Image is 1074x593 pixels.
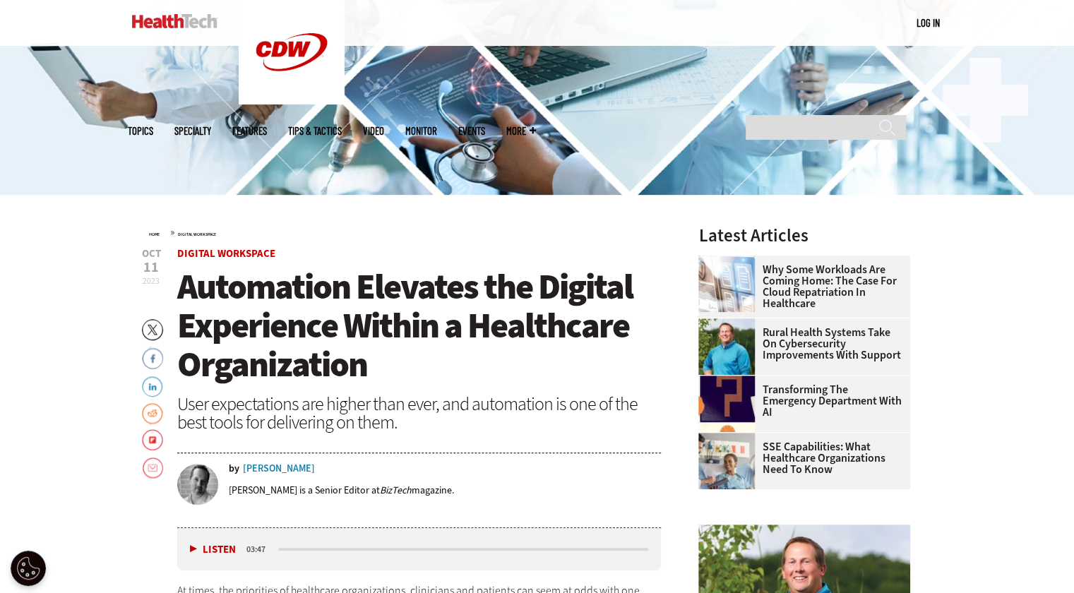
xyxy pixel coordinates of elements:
[698,318,755,375] img: Jim Roeder
[177,263,633,388] span: Automation Elevates the Digital Experience Within a Healthcare Organization
[698,227,910,244] h3: Latest Articles
[149,227,662,238] div: »
[177,464,218,505] img: Joe Kuehne
[11,551,46,586] button: Open Preferences
[698,327,902,361] a: Rural Health Systems Take On Cybersecurity Improvements with Support
[11,551,46,586] div: Cookie Settings
[698,318,762,330] a: Jim Roeder
[232,126,267,136] a: Features
[177,528,662,570] div: media player
[363,126,384,136] a: Video
[698,376,762,387] a: illustration of question mark
[698,256,762,267] a: Electronic health records
[380,484,412,497] em: BizTech
[458,126,485,136] a: Events
[149,232,160,237] a: Home
[142,260,161,275] span: 11
[142,248,161,259] span: Oct
[698,433,755,489] img: Doctor speaking with patient
[917,16,940,29] a: Log in
[405,126,437,136] a: MonITor
[132,14,217,28] img: Home
[917,16,940,30] div: User menu
[177,395,662,431] div: User expectations are higher than ever, and automation is one of the best tools for delivering on...
[128,126,153,136] span: Topics
[698,376,755,432] img: illustration of question mark
[698,384,902,418] a: Transforming the Emergency Department with AI
[698,433,762,444] a: Doctor speaking with patient
[174,126,211,136] span: Specialty
[698,264,902,309] a: Why Some Workloads Are Coming Home: The Case for Cloud Repatriation in Healthcare
[506,126,536,136] span: More
[288,126,342,136] a: Tips & Tactics
[698,256,755,312] img: Electronic health records
[243,464,315,474] a: [PERSON_NAME]
[229,484,454,497] p: [PERSON_NAME] is a Senior Editor at magazine.
[244,543,276,556] div: duration
[239,93,345,108] a: CDW
[178,232,216,237] a: Digital Workspace
[190,544,236,555] button: Listen
[698,441,902,475] a: SSE Capabilities: What Healthcare Organizations Need to Know
[229,464,239,474] span: by
[143,275,160,287] span: 2023
[177,246,275,260] a: Digital Workspace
